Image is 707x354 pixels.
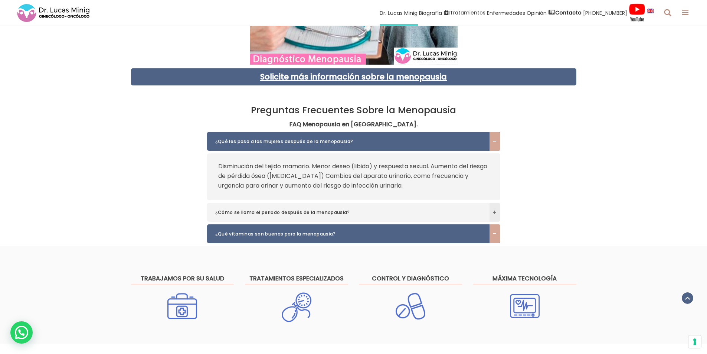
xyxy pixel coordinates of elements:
strong: TRABAJAMOS POR SU SALUD [141,274,224,283]
h2: Preguntas Frecuentes Sobre la Menopausia [131,105,576,116]
span: ¿Cómo se llama el periodo después de la menopausia? [215,209,478,216]
img: h1-custom-icon-3 [396,290,425,322]
span: ¿Qué les pasa a las mujeres después de la menopausia? [215,138,478,145]
span: ¿Qué vitaminas son buenas para la menopausia? [215,230,478,238]
span: Opinión [527,9,547,17]
span: Dr. Lucas Minig [380,9,418,17]
strong: MÁXIMA TECNOLOGÍA [492,274,557,283]
img: Videos Youtube Ginecología [629,3,645,22]
p: Disminución del tejido mamario. Menor deseo (libido) y respuesta sexual. Aumento del riesgo de pé... [218,162,489,191]
img: h1-custom-icon-6 [167,290,197,322]
strong: FAQ Menopausia en [GEOGRAPHIC_DATA]. [289,120,418,129]
a: Solicite más información sobre la menopausia [260,71,447,82]
button: Sus preferencias de consentimiento para tecnologías de seguimiento [688,335,701,348]
span: Biografía [419,9,442,17]
img: language english [647,9,654,13]
img: h1-custom-icon-5 [282,290,311,322]
span: Enfermedades [487,9,525,17]
strong: Contacto [555,9,582,16]
strong: CONTROL Y DIAGNÓSTICO [372,274,449,283]
img: h1-custom-icon-1 [510,290,540,322]
span: Tratamientos [450,9,485,17]
strong: TRATAMIENTOS ESPECIALIZADOS [249,274,344,283]
span: [PHONE_NUMBER] [583,9,627,17]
